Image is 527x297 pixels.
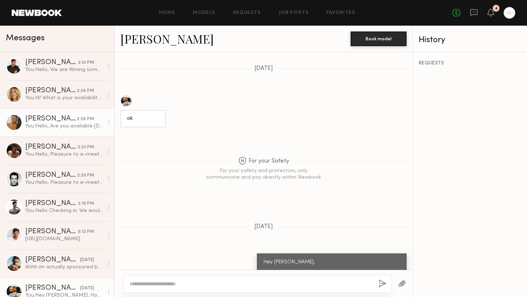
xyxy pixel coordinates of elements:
[78,200,94,207] div: 2:10 PM
[120,31,214,47] a: [PERSON_NAME]
[77,116,94,123] div: 2:28 PM
[25,228,78,235] div: [PERSON_NAME]
[127,115,159,123] div: ok
[351,31,407,46] button: Book model
[25,94,103,101] div: You: Hi! What is your availability [DATE]?
[25,172,77,179] div: [PERSON_NAME]
[80,285,94,292] div: [DATE]
[159,11,176,15] a: Home
[419,61,521,66] div: REQUESTS
[78,144,94,151] div: 2:23 PM
[263,258,400,292] div: Hey [PERSON_NAME], Hope all is well. Are you open to doing some UGC content?
[25,256,80,264] div: [PERSON_NAME]
[326,11,355,15] a: Favorites
[25,235,103,242] div: [URL][DOMAIN_NAME]
[25,179,103,186] div: You: Hello, Pleasure to e-meet. Do you have videos of you speaking? We are filming some ads for a...
[25,59,78,66] div: [PERSON_NAME]
[238,157,289,166] span: For your Safety
[419,36,521,44] div: History
[279,11,309,15] a: Job Posts
[78,229,94,235] div: 5:12 PM
[233,11,261,15] a: Requests
[205,168,322,181] div: For your safety and protection, only communicate and pay directly within Newbook
[25,151,103,158] div: You: Hello, Pleasure to e-meet. Do you have videos of you speaking? We are filming some ads for a...
[77,172,94,179] div: 2:20 PM
[25,207,103,214] div: You: Hello Checking in. We would love to work with you.
[25,264,103,271] div: Ahhh im actually sponsored by a supplement company so I can’t promote and other supplement compan...
[25,144,78,151] div: [PERSON_NAME]
[80,257,94,264] div: [DATE]
[77,88,94,94] div: 2:28 PM
[6,34,45,42] span: Messages
[495,7,498,11] div: 4
[78,59,94,66] div: 2:33 PM
[25,200,78,207] div: [PERSON_NAME]
[193,11,215,15] a: Models
[25,87,77,94] div: [PERSON_NAME]
[25,66,103,73] div: You: Hello, We are filming some UGC content for a wellness brand. Are you available [DATE]? Rate ...
[25,285,80,292] div: [PERSON_NAME]
[25,123,103,130] div: You: Hello, Are you available [DATE] for a shoot ? We are doing some UGC reels for a wellness bra...
[254,66,273,72] span: [DATE]
[254,224,273,230] span: [DATE]
[25,115,77,123] div: [PERSON_NAME]
[351,35,407,41] a: Book model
